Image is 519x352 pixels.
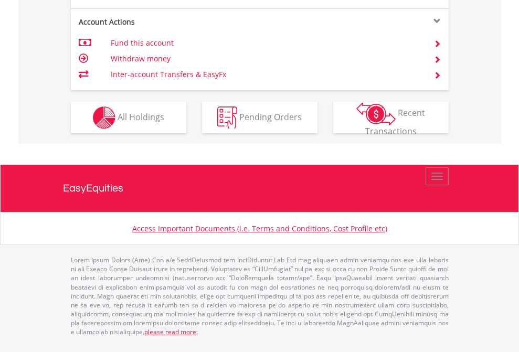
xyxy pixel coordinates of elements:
[356,102,396,125] img: transactions-zar-wht.png
[71,102,186,133] button: All Holdings
[202,102,317,133] button: Pending Orders
[71,255,449,336] p: Lorem Ipsum Dolors (Ame) Con a/e SeddOeiusmod tem InciDiduntut Lab Etd mag aliquaen admin veniamq...
[111,67,421,82] td: Inter-account Transfers & EasyFx
[144,327,198,336] a: please read more:
[118,111,164,122] span: All Holdings
[93,106,115,129] img: holdings-wht.png
[333,102,449,133] button: Recent Transactions
[111,35,421,51] td: Fund this account
[63,165,457,212] a: EasyEquities
[111,51,421,67] td: Withdraw money
[239,111,302,122] span: Pending Orders
[217,106,237,129] img: pending_instructions-wht.png
[71,17,260,27] div: Account Actions
[132,223,387,233] a: Access Important Documents (i.e. Terms and Conditions, Cost Profile etc)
